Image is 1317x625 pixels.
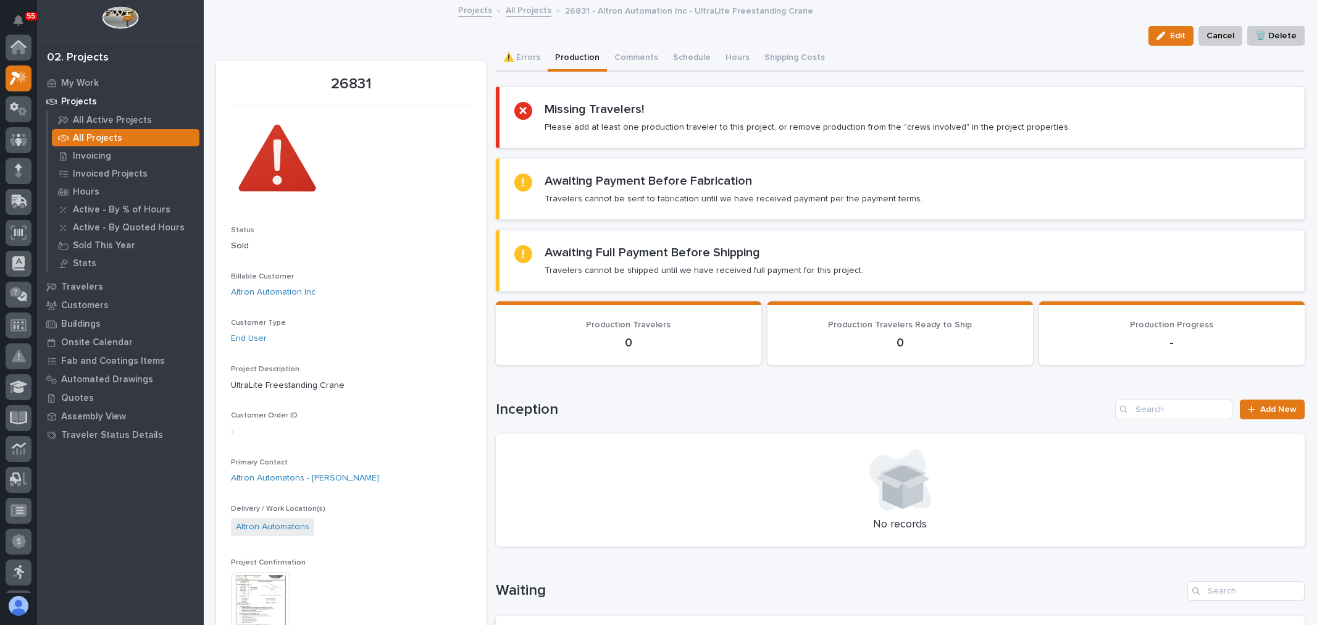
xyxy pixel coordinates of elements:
span: Delivery / Work Location(s) [231,505,325,513]
a: Automated Drawings [37,370,204,388]
span: Customer Type [231,319,286,327]
span: Project Confirmation [231,559,306,566]
p: Travelers cannot be shipped until we have received full payment for this project. [545,265,863,276]
button: 🗑️ Delete [1247,26,1305,46]
h1: Waiting [496,582,1182,600]
div: Notifications55 [15,15,31,35]
p: Invoiced Projects [73,169,148,180]
p: Sold [231,240,471,253]
p: All Projects [73,133,122,144]
p: Invoicing [73,151,111,162]
img: 70WQo7F_NB4xRBI_iQRWiAjmeXX8HFTLANi01_TM7jk [231,114,324,206]
button: Schedule [666,46,718,72]
p: Stats [73,258,96,269]
p: - [1054,335,1290,350]
p: 0 [782,335,1018,350]
p: Assembly View [61,411,126,422]
button: Hours [718,46,757,72]
button: users-avatar [6,593,31,619]
a: All Projects [506,2,551,17]
a: Quotes [37,388,204,407]
p: Please add at least one production traveler to this project, or remove production from the "crews... [545,122,1070,133]
span: Edit [1170,30,1185,41]
h2: Awaiting Full Payment Before Shipping [545,245,760,260]
h2: Missing Travelers! [545,102,644,117]
a: Travelers [37,277,204,296]
p: 26831 [231,75,471,93]
p: Fab and Coatings Items [61,356,165,367]
p: Active - By Quoted Hours [73,222,185,233]
button: Shipping Costs [757,46,832,72]
span: Production Travelers [586,321,671,329]
button: Production [548,46,607,72]
a: Hours [48,183,204,200]
img: Workspace Logo [102,6,138,29]
span: Production Progress [1130,321,1213,329]
p: Hours [73,187,99,198]
p: 0 [511,335,746,350]
p: Traveler Status Details [61,430,163,441]
p: 55 [27,12,35,20]
a: All Active Projects [48,111,204,128]
h2: Awaiting Payment Before Fabrication [545,174,752,188]
a: Projects [37,92,204,111]
p: Projects [61,96,97,107]
a: Assembly View [37,407,204,426]
a: Invoicing [48,147,204,164]
a: Active - By Quoted Hours [48,219,204,236]
span: Status [231,227,254,234]
a: Onsite Calendar [37,333,204,351]
a: End User [231,332,267,345]
button: ⚠️ Errors [496,46,548,72]
div: 02. Projects [47,51,109,65]
span: Customer Order ID [231,412,298,419]
p: Active - By % of Hours [73,204,170,216]
a: Buildings [37,314,204,333]
button: Comments [607,46,666,72]
button: Edit [1148,26,1194,46]
a: All Projects [48,129,204,146]
input: Search [1115,400,1232,419]
p: No records [511,518,1290,532]
p: - [231,426,471,438]
span: 🗑️ Delete [1255,28,1297,43]
span: Primary Contact [231,459,288,466]
span: Project Description [231,366,299,373]
span: Production Travelers Ready to Ship [828,321,972,329]
a: Stats [48,254,204,272]
a: Fab and Coatings Items [37,351,204,370]
a: Sold This Year [48,237,204,254]
span: Billable Customer [231,273,294,280]
span: Add New [1260,405,1297,414]
p: My Work [61,78,99,89]
a: Altron Automatons [236,521,309,534]
p: Quotes [61,393,94,404]
p: Sold This Year [73,240,135,251]
span: Cancel [1206,28,1234,43]
p: Travelers [61,282,103,293]
a: Active - By % of Hours [48,201,204,218]
a: My Work [37,73,204,92]
a: Add New [1240,400,1305,419]
a: Altron Automation Inc [231,286,316,299]
a: Projects [458,2,492,17]
button: Notifications [6,7,31,33]
p: 26831 - Altron Automation Inc - UltraLite Freestanding Crane [565,3,813,17]
a: Altron Automatons - [PERSON_NAME] [231,472,379,485]
button: Cancel [1198,26,1242,46]
p: Customers [61,300,109,311]
a: Customers [37,296,204,314]
h1: Inception [496,401,1110,419]
p: UltraLite Freestanding Crane [231,379,471,392]
p: All Active Projects [73,115,152,126]
p: Travelers cannot be sent to fabrication until we have received payment per the payment terms. [545,193,922,204]
input: Search [1187,581,1305,601]
p: Onsite Calendar [61,337,133,348]
a: Traveler Status Details [37,426,204,444]
p: Buildings [61,319,101,330]
p: Automated Drawings [61,374,153,385]
a: Invoiced Projects [48,165,204,182]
